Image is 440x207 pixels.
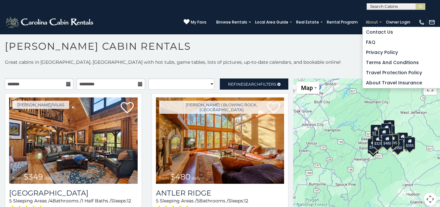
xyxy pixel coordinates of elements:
[324,18,361,27] a: Rental Program
[82,198,111,204] span: 1 Half Baths /
[121,101,134,115] a: Add to favorites
[192,176,201,181] span: daily
[9,189,138,198] a: [GEOGRAPHIC_DATA]
[252,18,292,27] a: Local Area Guide
[191,19,206,25] span: My Favs
[383,18,414,27] a: Owner Login
[9,97,138,184] img: Diamond Creek Lodge
[381,123,392,135] div: $320
[12,101,69,109] a: [PERSON_NAME]/Vilas
[23,172,43,181] span: $349
[424,193,437,206] button: Map camera controls
[424,82,437,95] button: Toggle fullscreen view
[387,134,399,147] div: $695
[228,82,276,87] span: Refine Filters
[159,176,169,181] span: from
[404,137,416,149] div: $355
[159,101,284,114] a: [PERSON_NAME] / Blowing Rock, [GEOGRAPHIC_DATA]
[127,198,131,204] span: 12
[197,198,199,204] span: 5
[379,128,390,140] div: $349
[293,18,322,27] a: Real Estate
[362,18,381,27] a: About
[5,16,95,29] img: White-1-2.png
[156,198,159,204] span: 5
[156,97,284,184] img: Antler Ridge
[296,82,319,94] button: Change map style
[156,189,284,198] a: Antler Ridge
[382,134,393,147] div: $480
[372,135,384,147] div: $325
[244,198,248,204] span: 12
[220,78,288,90] a: RefineSearchFilters
[184,19,206,26] a: My Favs
[371,124,382,137] div: $305
[9,198,12,204] span: 5
[368,141,379,154] div: $345
[418,19,425,26] img: phone-regular-white.png
[50,198,53,204] span: 4
[301,84,313,91] span: Map
[9,97,138,184] a: Diamond Creek Lodge from $349 daily
[392,139,403,152] div: $350
[243,82,260,87] span: Search
[429,19,435,26] img: mail-regular-white.png
[384,120,395,132] div: $525
[12,176,22,181] span: from
[156,97,284,184] a: Antler Ridge from $480 daily
[9,189,138,198] h3: Diamond Creek Lodge
[397,132,408,145] div: $930
[213,18,250,27] a: Browse Rentals
[44,176,53,181] span: daily
[368,138,379,151] div: $375
[170,172,190,181] span: $480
